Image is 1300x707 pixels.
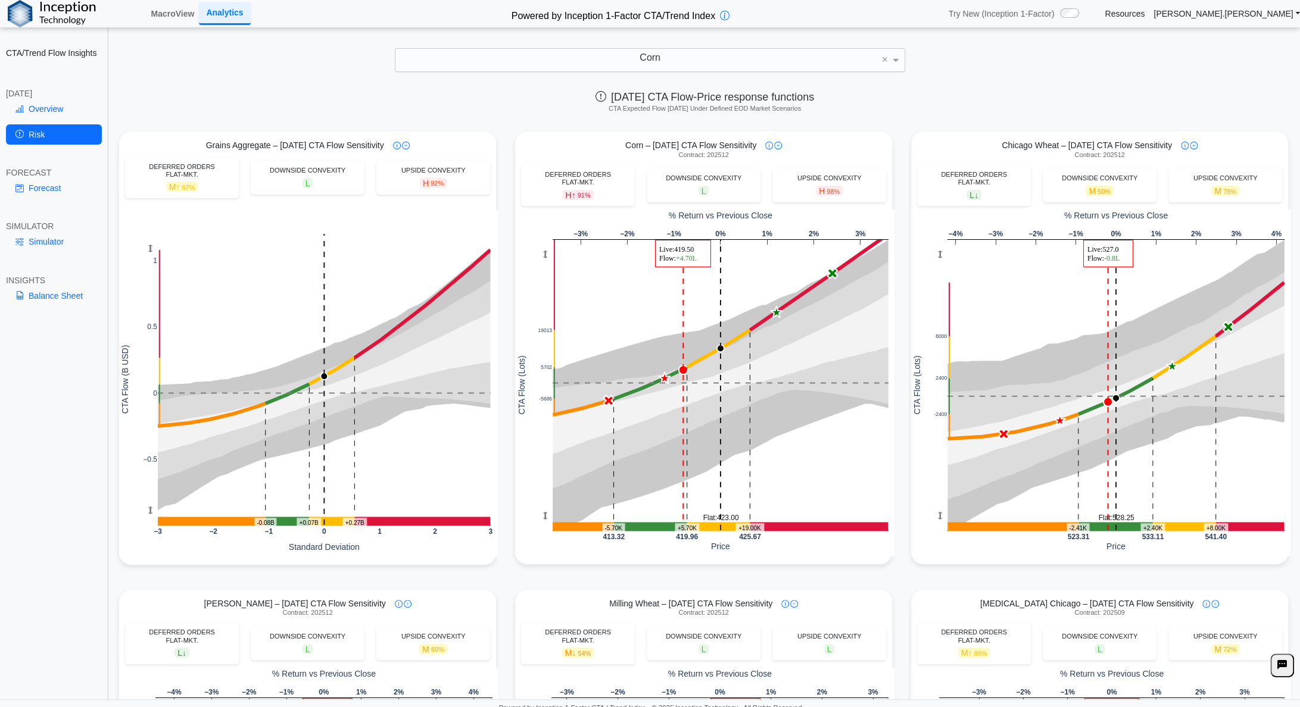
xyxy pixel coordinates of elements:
span: Contract: 202512 [1074,151,1124,159]
img: info-icon.svg [395,600,403,608]
span: ↓ [572,648,576,658]
img: info-icon.svg [765,142,773,149]
span: 50% [1098,188,1111,195]
div: DEFERRED ORDERS FLAT-MKT. [923,171,1025,186]
span: Milling Wheat – [DATE] CTA Flow Sensitivity [609,598,772,609]
span: [PERSON_NAME] – [DATE] CTA Flow Sensitivity [204,598,386,609]
span: L [303,178,313,188]
span: L [1095,644,1105,654]
span: H [816,186,843,196]
span: M [958,647,990,658]
span: ↓ [974,190,978,199]
span: Corn – [DATE] CTA Flow Sensitivity [625,140,756,151]
div: UPSIDE CONVEXITY [778,633,880,640]
span: ↑ [572,190,576,199]
span: Corn [640,52,660,62]
span: 91% [578,192,591,199]
span: [MEDICAL_DATA] Chicago – [DATE] CTA Flow Sensitivity [980,598,1193,609]
div: DEFERRED ORDERS FLAT-MKT. [131,628,233,644]
div: DOWNSIDE CONVEXITY [653,174,755,182]
span: [DATE] CTA Flow-Price response functions [596,91,814,103]
img: plus-icon.svg [790,600,798,608]
span: 54% [578,650,591,657]
a: Forecast [6,178,102,198]
div: DOWNSIDE CONVEXITY [257,167,358,174]
span: H [420,178,447,188]
div: DEFERRED ORDERS FLAT-MKT. [527,171,629,186]
a: Simulator [6,232,102,252]
span: Clear value [880,49,890,71]
div: UPSIDE CONVEXITY [778,174,880,182]
img: plus-icon.svg [1211,600,1219,608]
span: Chicago Wheat – [DATE] CTA Flow Sensitivity [1002,140,1172,151]
span: L [824,644,835,654]
img: info-icon.svg [393,142,401,149]
img: info-icon.svg [1202,600,1210,608]
div: UPSIDE CONVEXITY [382,633,484,640]
h5: CTA Expected Flow [DATE] Under Defined EOD Market Scenarios [116,105,1294,112]
a: Resources [1105,8,1145,19]
img: plus-icon.svg [402,142,410,149]
div: DEFERRED ORDERS FLAT-MKT. [527,628,629,644]
div: DOWNSIDE CONVEXITY [1049,633,1151,640]
span: L [174,647,189,658]
div: INSIGHTS [6,275,102,286]
span: M [1211,644,1239,654]
div: SIMULATOR [6,221,102,232]
a: Risk [6,124,102,145]
span: 72% [1223,646,1236,653]
span: 67% [182,184,195,191]
span: H [562,190,593,200]
span: 92% [431,180,444,187]
div: UPSIDE CONVEXITY [1174,633,1276,640]
a: MacroView [146,4,199,24]
a: Analytics [199,2,250,24]
span: ↑ [176,182,180,192]
span: M [1211,186,1239,196]
span: ↓ [182,648,186,658]
span: Contract: 202512 [678,151,728,159]
div: DEFERRED ORDERS FLAT-MKT. [131,163,233,179]
span: M [166,182,198,192]
span: 60% [431,646,444,653]
span: M [419,644,447,654]
a: Balance Sheet [6,286,102,306]
span: L [699,186,709,196]
span: L [699,644,709,654]
span: ↑ [968,648,972,658]
span: 78% [1223,188,1236,195]
span: M [562,647,594,658]
span: Grains Aggregate – [DATE] CTA Flow Sensitivity [206,140,384,151]
span: Contract: 202509 [1074,609,1124,617]
span: L [967,190,981,200]
div: UPSIDE CONVEXITY [1174,174,1276,182]
img: plus-icon.svg [1190,142,1198,149]
div: FORECAST [6,167,102,178]
a: Overview [6,99,102,119]
span: Try New (Inception 1-Factor) [949,8,1055,19]
div: [DATE] [6,88,102,99]
img: plus-icon.svg [774,142,782,149]
div: DOWNSIDE CONVEXITY [1049,174,1151,182]
span: L [303,644,313,654]
span: × [881,54,888,65]
div: DOWNSIDE CONVEXITY [257,633,358,640]
img: info-icon.svg [781,600,789,608]
div: DEFERRED ORDERS FLAT-MKT. [923,628,1025,644]
h2: Powered by Inception 1-Factor CTA/Trend Index [507,5,720,23]
span: M [1086,186,1114,196]
a: [PERSON_NAME].[PERSON_NAME] [1154,8,1300,19]
span: Contract: 202512 [678,609,728,617]
h2: CTA/Trend Flow Insights [6,48,102,58]
span: Contract: 202512 [282,609,332,617]
div: UPSIDE CONVEXITY [382,167,484,174]
span: 98% [827,188,840,195]
span: 86% [974,650,987,657]
div: DOWNSIDE CONVEXITY [653,633,755,640]
img: info-icon.svg [1181,142,1189,149]
img: plus-icon.svg [404,600,411,608]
